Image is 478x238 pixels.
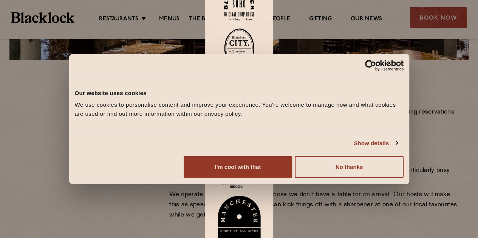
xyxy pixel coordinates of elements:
a: Usercentrics Cookiebot - opens in a new window [337,60,404,71]
button: I'm cool with that [184,156,292,178]
a: Show details [354,138,398,147]
div: Our website uses cookies [75,88,404,97]
img: City-stamp-default.svg [224,28,254,68]
div: We use cookies to personalise content and improve your experience. You're welcome to manage how a... [75,100,404,118]
button: No thanks [295,156,403,178]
